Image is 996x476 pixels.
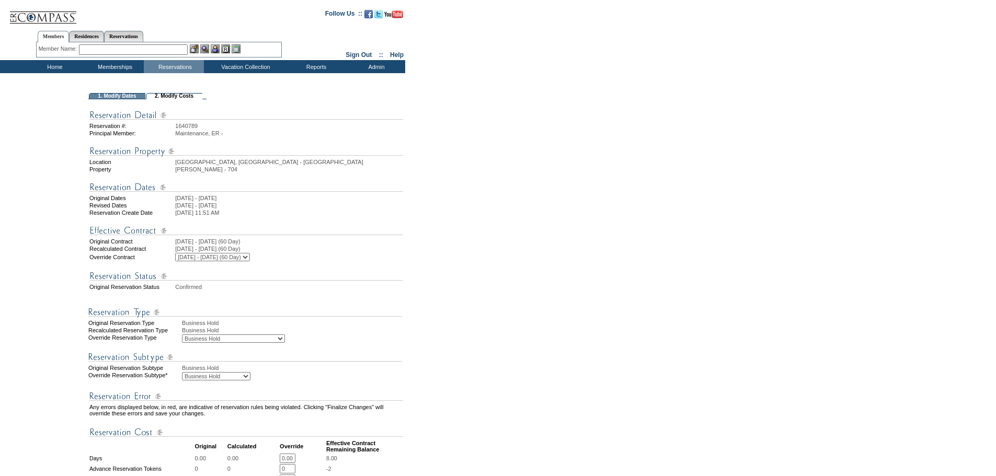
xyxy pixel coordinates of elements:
[182,327,404,333] div: Business Hold
[24,60,84,73] td: Home
[175,159,403,165] td: [GEOGRAPHIC_DATA], [GEOGRAPHIC_DATA] - [GEOGRAPHIC_DATA]
[9,3,77,24] img: Compass Home
[195,454,226,463] td: 0.00
[175,246,403,252] td: [DATE] - [DATE] (60 Day)
[175,130,403,136] td: Maintenance, ER -
[182,320,404,326] div: Business Hold
[379,51,383,59] span: ::
[195,464,226,473] td: 0
[84,60,144,73] td: Memberships
[384,13,403,19] a: Subscribe to our YouTube Channel
[221,44,230,53] img: Reservations
[89,181,403,194] img: Reservation Dates
[88,365,181,371] div: Original Reservation Subtype
[89,210,174,216] td: Reservation Create Date
[88,327,181,333] div: Recalculated Reservation Type
[89,238,174,245] td: Original Contract
[39,44,79,53] div: Member Name:
[89,224,403,237] img: Effective Contract
[232,44,241,53] img: b_calculator.gif
[182,365,404,371] div: Business Hold
[89,123,174,129] td: Reservation #:
[89,202,174,208] td: Revised Dates
[89,246,174,252] td: Recalculated Contract
[69,31,104,42] a: Residences
[374,10,383,18] img: Follow us on Twitter
[364,13,373,19] a: Become our fan on Facebook
[89,166,174,172] td: Property
[211,44,220,53] img: Impersonate
[89,270,403,283] img: Reservation Status
[227,440,279,452] td: Calculated
[89,284,174,290] td: Original Reservation Status
[326,455,337,461] span: 8.00
[89,454,194,463] td: Days
[89,109,403,122] img: Reservation Detail
[104,31,143,42] a: Reservations
[88,351,402,364] img: Reservation Type
[227,454,279,463] td: 0.00
[89,195,174,201] td: Original Dates
[345,60,405,73] td: Admin
[144,60,204,73] td: Reservations
[285,60,345,73] td: Reports
[374,13,383,19] a: Follow us on Twitter
[88,320,181,326] div: Original Reservation Type
[89,404,403,416] td: Any errors displayed below, in red, are indicative of reservation rules being violated. Clicking ...
[89,130,174,136] td: Principal Member:
[326,466,331,472] span: -2
[175,166,403,172] td: [PERSON_NAME] - 704
[175,284,403,290] td: Confirmed
[390,51,404,59] a: Help
[200,44,209,53] img: View
[89,253,174,261] td: Override Contract
[88,334,181,343] div: Override Reservation Type
[227,464,279,473] td: 0
[89,426,403,439] img: Reservation Cost
[190,44,199,53] img: b_edit.gif
[384,10,403,18] img: Subscribe to our YouTube Channel
[175,123,403,129] td: 1640789
[346,51,372,59] a: Sign Out
[146,93,202,99] td: 2. Modify Costs
[89,93,145,99] td: 1. Modify Dates
[175,195,403,201] td: [DATE] - [DATE]
[195,440,226,452] td: Original
[364,10,373,18] img: Become our fan on Facebook
[175,202,403,208] td: [DATE] - [DATE]
[204,60,285,73] td: Vacation Collection
[38,31,70,42] a: Members
[88,306,402,319] img: Reservation Type
[89,390,403,403] img: Reservation Errors
[326,440,403,452] td: Effective Contract Remaining Balance
[89,464,194,473] td: Advance Reservation Tokens
[175,238,403,245] td: [DATE] - [DATE] (60 Day)
[175,210,403,216] td: [DATE] 11:51 AM
[89,145,403,158] img: Reservation Property
[88,372,181,380] div: Override Reservation Subtype*
[325,9,362,21] td: Follow Us ::
[280,440,325,452] td: Override
[89,159,174,165] td: Location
